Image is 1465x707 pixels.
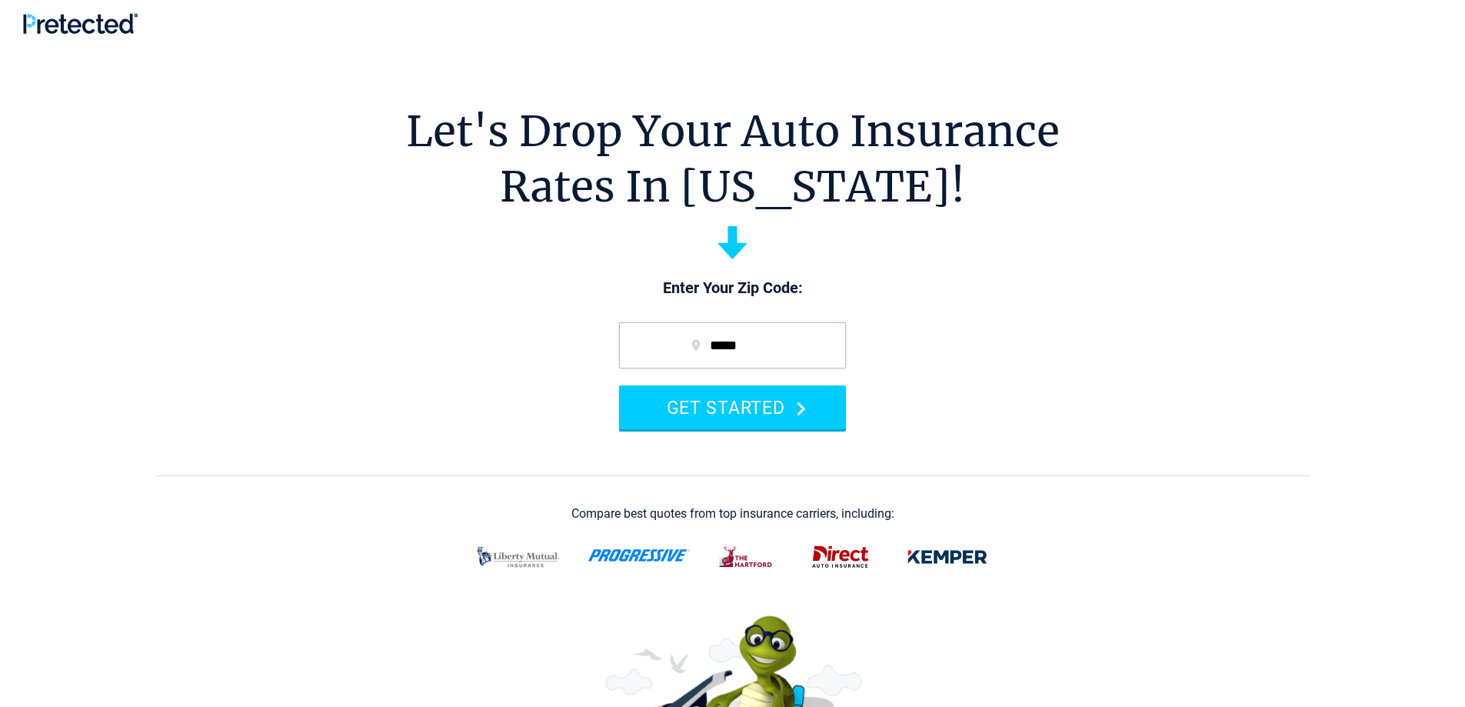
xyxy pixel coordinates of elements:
img: liberty [468,537,569,577]
img: direct [803,537,878,577]
img: thehartford [709,537,784,577]
img: kemper [897,537,998,577]
img: progressive [588,549,691,562]
div: Compare best quotes from top insurance carriers, including: [571,507,894,521]
img: Pretected Logo [23,13,138,34]
input: zip code [619,322,846,369]
button: GET STARTED [619,385,846,429]
p: Enter Your Zip Code: [604,278,861,299]
h1: Let's Drop Your Auto Insurance Rates In [US_STATE]! [406,104,1060,215]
